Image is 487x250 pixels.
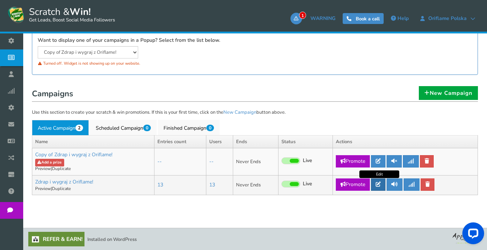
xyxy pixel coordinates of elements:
[35,178,93,185] a: Zdrap i wygraj z Oriflame!
[52,166,71,172] a: Duplicate
[70,5,91,18] strong: Win!
[209,158,214,165] a: --
[303,157,312,164] span: Live
[38,37,220,44] label: Want to display one of your campaigns in a Popup? Select from the list below.
[356,16,380,22] span: Book a call
[425,16,470,21] span: Oriflame Polska
[90,120,157,135] a: Scheduled Campaign
[233,148,278,175] td: Never Ends
[28,232,84,246] a: Refer & Earn!
[278,135,333,148] th: Status
[336,178,370,191] a: Promote
[38,59,249,68] div: Turned off. Widget is not showing up on your website.
[157,158,162,165] a: --
[32,120,89,135] a: Active Campaign
[32,87,478,102] h1: Campaigns
[303,181,312,187] span: Live
[35,186,51,191] a: Preview
[35,166,151,172] p: |
[457,219,487,250] iframe: LiveChat chat widget
[290,13,339,24] a: 1WARNING
[343,13,384,24] a: Book a call
[35,151,112,158] a: Copy of Zdrap i wygraj z Oriflame!
[32,135,154,148] th: Name
[359,170,399,178] div: Edit
[154,135,206,148] th: Entries count
[233,175,278,195] td: Never Ends
[25,5,115,24] span: Scratch &
[7,5,25,24] img: Scratch and Win
[209,181,215,188] a: 13
[32,109,478,116] p: Use this section to create your scratch & win promotions. If this is your first time, click on th...
[333,135,478,148] th: Actions
[158,120,220,135] a: Finished Campaign
[35,166,51,172] a: Preview
[143,125,151,131] span: 0
[453,232,482,244] img: bg_logo_foot.webp
[336,155,370,168] a: Promote
[7,5,115,24] a: Scratch &Win! Get Leads, Boost Social Media Followers
[233,135,278,148] th: Ends
[35,186,151,192] p: |
[206,135,233,148] th: Users
[35,159,64,166] a: Add a prize
[87,236,137,243] span: Installed on WordPress
[75,125,83,131] span: 2
[52,186,71,191] a: Duplicate
[299,12,306,19] span: 1
[419,86,478,100] a: New Campaign
[387,13,412,24] a: Help
[397,15,409,22] span: Help
[29,17,115,23] small: Get Leads, Boost Social Media Followers
[157,181,163,188] a: 13
[206,125,214,131] span: 0
[223,109,256,116] a: New Campaign
[310,15,335,22] span: WARNING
